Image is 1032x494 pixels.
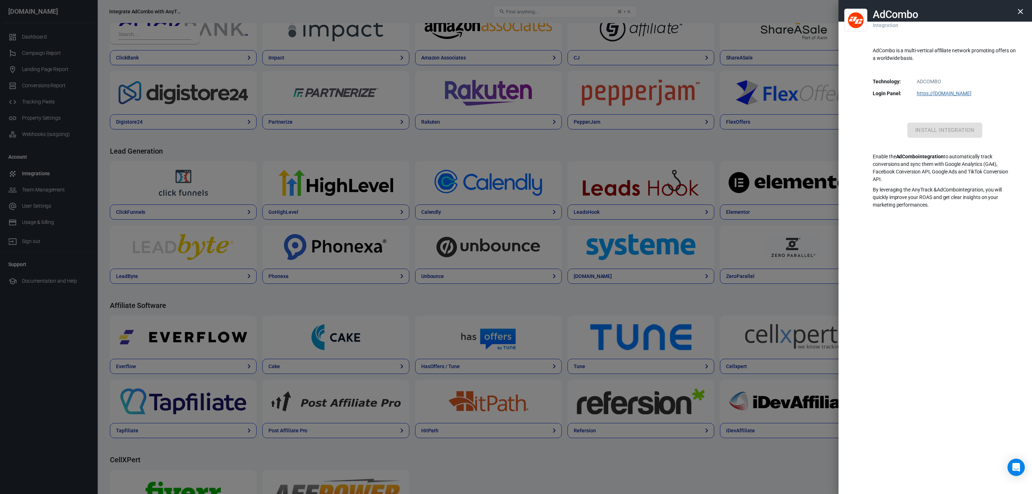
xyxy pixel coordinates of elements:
p: By leveraging the AnyTrack & AdCombo integration, you will quickly improve your ROAS and get clea... [873,186,1017,209]
dd: ADCOMBO [877,78,1013,85]
dt: Technology: [873,78,909,85]
strong: AdCombo integration [896,154,944,159]
dt: Login Panel: [873,90,909,97]
a: https://[DOMAIN_NAME] [917,91,971,96]
p: Enable the to automatically track conversions and sync them with Google Analytics (GA4), Facebook... [873,153,1017,183]
h2: AdCombo [873,9,918,20]
p: Integration [873,14,898,29]
div: Open Intercom Messenger [1007,459,1025,476]
img: AdCombo [848,10,864,30]
p: AdCombo is a multi-vertical affiliate network promoting offers on a worldwide basis. [873,47,1017,62]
